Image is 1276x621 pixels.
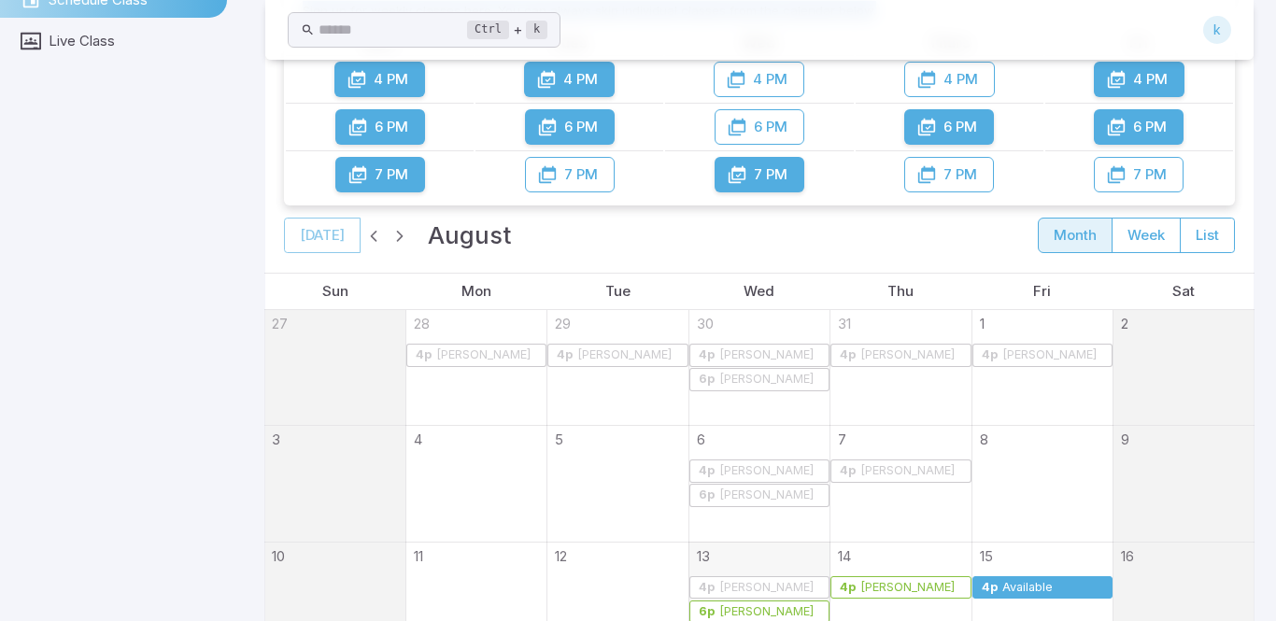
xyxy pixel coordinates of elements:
button: Previous month [361,222,387,248]
div: [PERSON_NAME] [435,348,532,362]
td: July 27, 2025 [264,310,405,426]
button: [DATE] [284,218,361,253]
div: [PERSON_NAME] [718,581,815,595]
div: + [467,19,547,41]
a: August 10, 2025 [264,543,285,567]
button: 4 PM [334,62,425,97]
button: 4 PM [524,62,615,97]
a: Monday [454,274,499,309]
a: July 28, 2025 [406,310,430,334]
a: August 8, 2025 [972,426,988,450]
div: [PERSON_NAME] [1001,348,1098,362]
a: August 11, 2025 [406,543,423,567]
td: August 5, 2025 [547,426,688,542]
button: 7 PM [525,157,615,192]
div: 4p [839,581,857,595]
div: 4p [698,464,716,478]
button: 7 PM [715,157,804,192]
a: August 12, 2025 [547,543,567,567]
div: k [1203,16,1231,44]
div: [PERSON_NAME] [576,348,673,362]
button: 7 PM [1094,157,1184,192]
a: August 7, 2025 [830,426,846,450]
div: [PERSON_NAME] [859,464,956,478]
button: 6 PM [1094,109,1184,145]
td: July 30, 2025 [688,310,829,426]
div: [PERSON_NAME] [718,464,815,478]
button: 6 PM [904,109,994,145]
button: 6 PM [715,109,804,145]
td: July 28, 2025 [405,310,546,426]
div: 4p [981,348,999,362]
td: August 8, 2025 [971,426,1113,542]
td: August 1, 2025 [971,310,1113,426]
a: Thursday [880,274,921,309]
div: [PERSON_NAME] [859,348,956,362]
a: August 16, 2025 [1113,543,1134,567]
a: July 31, 2025 [830,310,851,334]
kbd: Ctrl [467,21,509,39]
div: Available [1001,581,1054,595]
span: Live Class [49,31,214,51]
div: 4p [839,464,857,478]
a: August 4, 2025 [406,426,422,450]
button: 4 PM [714,62,804,97]
button: 6 PM [335,109,425,145]
td: August 7, 2025 [830,426,971,542]
button: list [1180,218,1235,253]
td: August 4, 2025 [405,426,546,542]
div: 6p [698,605,716,619]
a: Friday [1026,274,1058,309]
div: [PERSON_NAME] [859,581,956,595]
td: August 3, 2025 [264,426,405,542]
button: Next month [387,222,413,248]
a: August 6, 2025 [689,426,705,450]
a: July 30, 2025 [689,310,714,334]
a: July 29, 2025 [547,310,571,334]
td: August 2, 2025 [1113,310,1255,426]
button: 7 PM [904,157,994,192]
td: August 6, 2025 [688,426,829,542]
a: August 1, 2025 [972,310,985,334]
a: Wednesday [736,274,782,309]
div: 6p [698,373,716,387]
td: August 9, 2025 [1113,426,1255,542]
div: 4p [415,348,432,362]
a: August 2, 2025 [1113,310,1128,334]
button: 4 PM [904,62,995,97]
a: Sunday [315,274,356,309]
a: Saturday [1165,274,1202,309]
div: 4p [839,348,857,362]
div: Recurring Classes [284,1,1235,205]
a: August 5, 2025 [547,426,563,450]
div: [PERSON_NAME] [718,605,815,619]
div: 4p [556,348,574,362]
kbd: k [526,21,547,39]
button: week [1112,218,1181,253]
a: August 9, 2025 [1113,426,1129,450]
div: [PERSON_NAME] [718,488,815,502]
a: August 15, 2025 [972,543,993,567]
div: 6p [698,488,716,502]
a: August 3, 2025 [264,426,280,450]
td: July 29, 2025 [547,310,688,426]
a: Tuesday [598,274,638,309]
a: August 13, 2025 [689,543,710,567]
div: [PERSON_NAME] [718,348,815,362]
a: July 27, 2025 [264,310,288,334]
button: 4 PM [1094,62,1184,97]
div: 4p [698,348,716,362]
td: July 31, 2025 [830,310,971,426]
button: 7 PM [335,157,425,192]
button: 6 PM [525,109,615,145]
div: [PERSON_NAME] [718,373,815,387]
button: month [1038,218,1113,253]
a: August 14, 2025 [830,543,851,567]
div: 4p [981,581,999,595]
div: 4p [698,581,716,595]
h2: August [428,217,511,254]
